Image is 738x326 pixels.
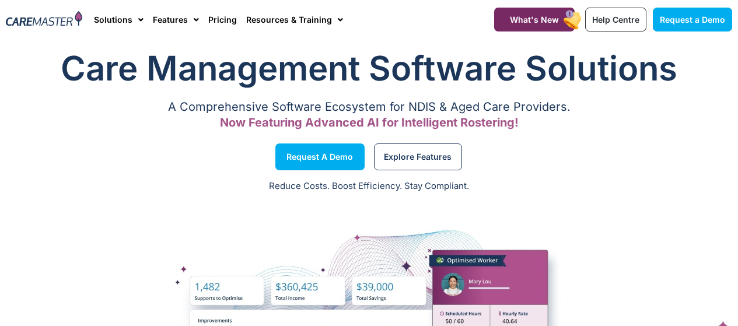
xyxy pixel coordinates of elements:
[660,15,725,24] span: Request a Demo
[384,154,452,160] span: Explore Features
[286,154,353,160] span: Request a Demo
[7,180,731,193] p: Reduce Costs. Boost Efficiency. Stay Compliant.
[275,143,365,170] a: Request a Demo
[585,8,646,31] a: Help Centre
[494,8,575,31] a: What's New
[6,103,732,111] p: A Comprehensive Software Ecosystem for NDIS & Aged Care Providers.
[510,15,559,24] span: What's New
[592,15,639,24] span: Help Centre
[6,11,82,28] img: CareMaster Logo
[374,143,462,170] a: Explore Features
[6,45,732,92] h1: Care Management Software Solutions
[220,115,519,129] span: Now Featuring Advanced AI for Intelligent Rostering!
[653,8,732,31] a: Request a Demo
